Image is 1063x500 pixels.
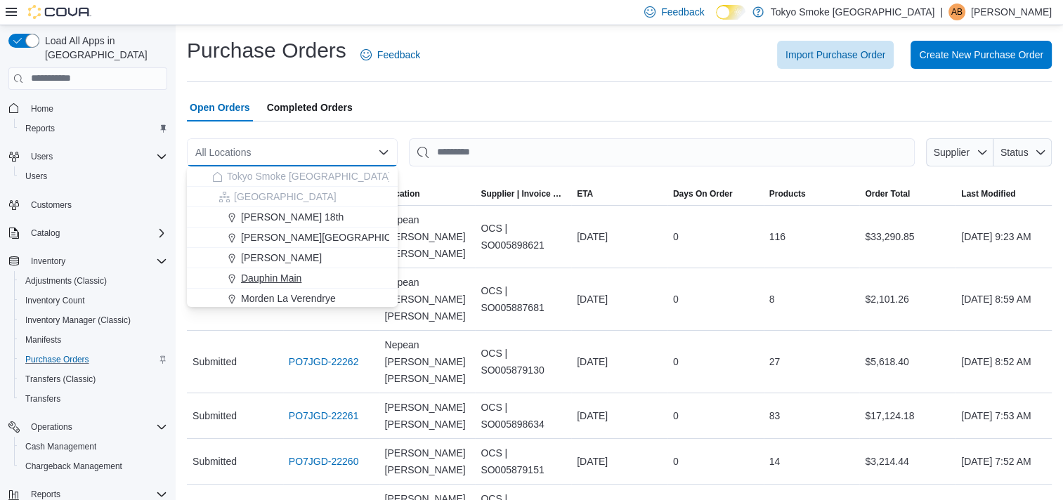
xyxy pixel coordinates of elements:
[385,188,420,199] span: Location
[667,183,764,205] button: Days On Order
[769,407,781,424] span: 83
[31,199,72,211] span: Customers
[20,312,136,329] a: Inventory Manager (Classic)
[769,188,806,199] span: Products
[378,147,389,158] button: Close list of options
[385,274,470,324] span: Nepean [PERSON_NAME] [PERSON_NAME]
[25,253,71,270] button: Inventory
[25,374,96,385] span: Transfers (Classic)
[571,447,667,475] div: [DATE]
[14,291,173,310] button: Inventory Count
[940,4,943,20] p: |
[227,169,391,183] span: Tokyo Smoke [GEOGRAPHIC_DATA]
[571,183,667,205] button: ETA
[571,223,667,251] div: [DATE]
[20,331,167,348] span: Manifests
[289,407,359,424] a: PO7JGD-22261
[25,197,77,213] a: Customers
[20,371,101,388] a: Transfers (Classic)
[20,292,91,309] a: Inventory Count
[377,48,420,62] span: Feedback
[25,225,167,242] span: Catalog
[20,390,167,407] span: Transfers
[31,151,53,162] span: Users
[956,285,1052,313] div: [DATE] 8:59 AM
[25,393,60,404] span: Transfers
[769,353,781,370] span: 27
[571,402,667,430] div: [DATE]
[20,458,167,475] span: Chargeback Management
[25,315,131,326] span: Inventory Manager (Classic)
[14,456,173,476] button: Chargeback Management
[926,138,993,166] button: Supplier
[20,331,67,348] a: Manifests
[409,138,915,166] input: This is a search bar. After typing your query, hit enter to filter the results lower in the page.
[475,393,571,438] div: OCS | SO005898634
[20,292,167,309] span: Inventory Count
[234,190,337,204] span: [GEOGRAPHIC_DATA]
[25,225,65,242] button: Catalog
[289,453,359,470] a: PO7JGD-22260
[14,330,173,350] button: Manifests
[716,5,745,20] input: Dark Mode
[379,183,476,205] button: Location
[911,41,1052,69] button: Create New Purchase Order
[777,41,894,69] button: Import Purchase Order
[956,183,1052,205] button: Last Modified
[241,230,424,244] span: [PERSON_NAME][GEOGRAPHIC_DATA]
[20,272,112,289] a: Adjustments (Classic)
[289,353,359,370] a: PO7JGD-22262
[673,228,679,245] span: 0
[673,353,679,370] span: 0
[771,4,935,20] p: Tokyo Smoke [GEOGRAPHIC_DATA]
[20,458,128,475] a: Chargeback Management
[475,214,571,259] div: OCS | SO005898621
[673,407,679,424] span: 0
[385,445,470,478] span: [PERSON_NAME] [PERSON_NAME]
[20,168,167,185] span: Users
[956,223,1052,251] div: [DATE] 9:23 AM
[20,120,167,137] span: Reports
[3,223,173,243] button: Catalog
[859,447,956,475] div: $3,214.44
[919,48,1043,62] span: Create New Purchase Order
[190,93,250,121] span: Open Orders
[20,371,167,388] span: Transfers (Classic)
[193,353,237,370] span: Submitted
[20,351,167,368] span: Purchase Orders
[187,228,398,248] button: [PERSON_NAME][GEOGRAPHIC_DATA]
[3,147,173,166] button: Users
[20,120,60,137] a: Reports
[956,402,1052,430] div: [DATE] 7:53 AM
[859,402,956,430] div: $17,124.18
[571,285,667,313] div: [DATE]
[31,489,60,500] span: Reports
[993,138,1052,166] button: Status
[961,188,1015,199] span: Last Modified
[577,188,593,199] span: ETA
[187,166,398,187] button: Tokyo Smoke [GEOGRAPHIC_DATA]
[187,187,398,207] button: [GEOGRAPHIC_DATA]
[20,438,167,455] span: Cash Management
[31,103,53,114] span: Home
[948,4,965,20] div: Allison Beauchamp
[187,289,398,309] button: Morden La Verendrye
[673,291,679,308] span: 0
[25,419,167,435] span: Operations
[865,188,910,199] span: Order Total
[3,195,173,215] button: Customers
[475,439,571,484] div: OCS | SO005879151
[785,48,885,62] span: Import Purchase Order
[859,223,956,251] div: $33,290.85
[20,438,102,455] a: Cash Management
[859,183,956,205] button: Order Total
[475,277,571,322] div: OCS | SO005887681
[769,228,785,245] span: 116
[20,168,53,185] a: Users
[571,348,667,376] div: [DATE]
[385,211,470,262] span: Nepean [PERSON_NAME] [PERSON_NAME]
[241,271,301,285] span: Dauphin Main
[20,272,167,289] span: Adjustments (Classic)
[241,251,322,265] span: [PERSON_NAME]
